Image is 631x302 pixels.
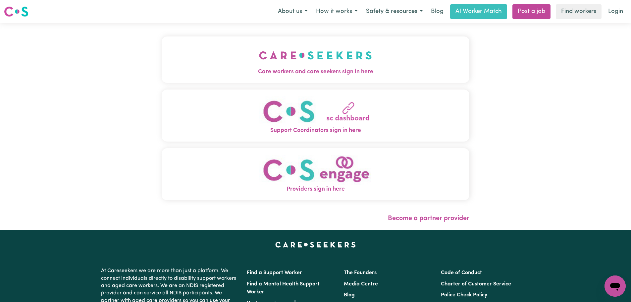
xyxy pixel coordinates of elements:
a: Blog [344,292,355,298]
span: Care workers and care seekers sign in here [162,68,469,76]
a: Police Check Policy [441,292,487,298]
a: Careseekers home page [275,242,356,247]
button: Providers sign in here [162,148,469,200]
a: Become a partner provider [388,215,469,222]
button: Care workers and care seekers sign in here [162,36,469,83]
button: How it works [312,5,362,19]
img: Careseekers logo [4,6,28,18]
a: Find a Mental Health Support Worker [247,281,320,295]
a: Careseekers logo [4,4,28,19]
a: Media Centre [344,281,378,287]
button: Support Coordinators sign in here [162,90,469,142]
a: Charter of Customer Service [441,281,511,287]
button: About us [274,5,312,19]
a: Code of Conduct [441,270,482,275]
button: Safety & resources [362,5,427,19]
a: Login [604,4,627,19]
a: Find workers [556,4,602,19]
a: Post a job [512,4,551,19]
a: The Founders [344,270,377,275]
a: Find a Support Worker [247,270,302,275]
iframe: Button to launch messaging window [605,275,626,297]
span: Providers sign in here [162,185,469,194]
span: Support Coordinators sign in here [162,126,469,135]
a: Blog [427,4,447,19]
a: AI Worker Match [450,4,507,19]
